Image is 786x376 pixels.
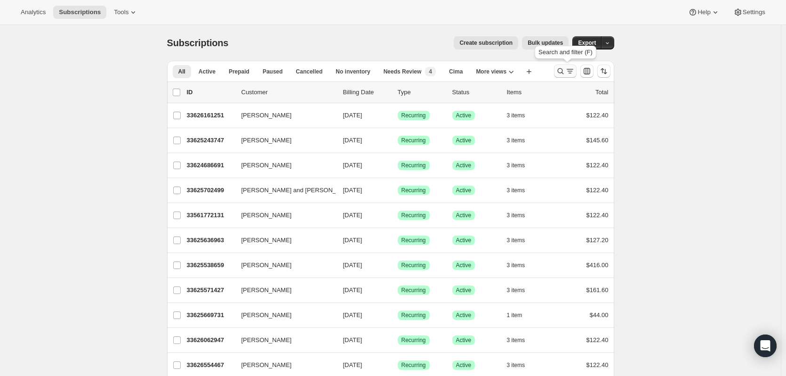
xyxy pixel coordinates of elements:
[580,65,594,78] button: Customize table column order and visibility
[236,358,330,373] button: [PERSON_NAME]
[528,39,563,47] span: Bulk updates
[296,68,323,75] span: Cancelled
[586,187,609,194] span: $122.40
[586,336,609,343] span: $122.40
[53,6,106,19] button: Subscriptions
[187,209,609,222] div: 33561772131[PERSON_NAME][DATE]SuccessRecurringSuccessActive3 items$122.40
[507,88,554,97] div: Items
[401,137,426,144] span: Recurring
[507,359,536,372] button: 3 items
[187,184,609,197] div: 33625702499[PERSON_NAME] and [PERSON_NAME][DATE]SuccessRecurringSuccessActive3 items$122.40
[743,8,765,16] span: Settings
[59,8,101,16] span: Subscriptions
[401,286,426,294] span: Recurring
[187,284,609,297] div: 33625571427[PERSON_NAME][DATE]SuccessRecurringSuccessActive3 items$161.60
[21,8,46,16] span: Analytics
[187,236,234,245] p: 33625636963
[236,258,330,273] button: [PERSON_NAME]
[507,112,525,119] span: 3 items
[572,36,602,49] button: Export
[401,262,426,269] span: Recurring
[187,261,234,270] p: 33625538659
[236,208,330,223] button: [PERSON_NAME]
[343,88,390,97] p: Billing Date
[236,108,330,123] button: [PERSON_NAME]
[507,311,522,319] span: 1 item
[241,360,292,370] span: [PERSON_NAME]
[263,68,283,75] span: Paused
[586,262,609,269] span: $416.00
[187,111,234,120] p: 33626161251
[241,211,292,220] span: [PERSON_NAME]
[454,36,518,49] button: Create subscription
[586,137,609,144] span: $145.60
[456,187,472,194] span: Active
[597,65,610,78] button: Sort the results
[507,237,525,244] span: 3 items
[586,286,609,294] span: $161.60
[114,8,128,16] span: Tools
[199,68,216,75] span: Active
[401,162,426,169] span: Recurring
[698,8,710,16] span: Help
[586,162,609,169] span: $122.40
[449,68,463,75] span: Cima
[456,162,472,169] span: Active
[586,237,609,244] span: $127.20
[401,311,426,319] span: Recurring
[586,361,609,368] span: $122.40
[343,187,362,194] span: [DATE]
[507,212,525,219] span: 3 items
[241,186,356,195] span: [PERSON_NAME] and [PERSON_NAME]
[187,286,234,295] p: 33625571427
[343,212,362,219] span: [DATE]
[578,39,596,47] span: Export
[187,159,609,172] div: 33624686691[PERSON_NAME][DATE]SuccessRecurringSuccessActive3 items$122.40
[507,262,525,269] span: 3 items
[754,335,777,357] div: Open Intercom Messenger
[586,212,609,219] span: $122.40
[456,137,472,144] span: Active
[241,236,292,245] span: [PERSON_NAME]
[187,234,609,247] div: 33625636963[PERSON_NAME][DATE]SuccessRecurringSuccessActive3 items$127.20
[398,88,445,97] div: Type
[507,209,536,222] button: 3 items
[728,6,771,19] button: Settings
[401,336,426,344] span: Recurring
[167,38,229,48] span: Subscriptions
[343,336,362,343] span: [DATE]
[507,134,536,147] button: 3 items
[459,39,513,47] span: Create subscription
[336,68,370,75] span: No inventory
[187,311,234,320] p: 33625669731
[343,162,362,169] span: [DATE]
[384,68,422,75] span: Needs Review
[507,137,525,144] span: 3 items
[241,311,292,320] span: [PERSON_NAME]
[507,259,536,272] button: 3 items
[343,237,362,244] span: [DATE]
[178,68,185,75] span: All
[456,112,472,119] span: Active
[595,88,608,97] p: Total
[229,68,249,75] span: Prepaid
[456,262,472,269] span: Active
[507,187,525,194] span: 3 items
[401,187,426,194] span: Recurring
[187,309,609,322] div: 33625669731[PERSON_NAME][DATE]SuccessRecurringSuccessActive1 item$44.00
[522,36,569,49] button: Bulk updates
[456,286,472,294] span: Active
[507,309,533,322] button: 1 item
[586,112,609,119] span: $122.40
[554,65,577,78] button: Search and filter results
[187,335,234,345] p: 33626062947
[476,68,506,75] span: More views
[187,109,609,122] div: 33626161251[PERSON_NAME][DATE]SuccessRecurringSuccessActive3 items$122.40
[343,262,362,269] span: [DATE]
[507,361,525,369] span: 3 items
[187,211,234,220] p: 33561772131
[507,234,536,247] button: 3 items
[241,136,292,145] span: [PERSON_NAME]
[470,65,520,78] button: More views
[507,109,536,122] button: 3 items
